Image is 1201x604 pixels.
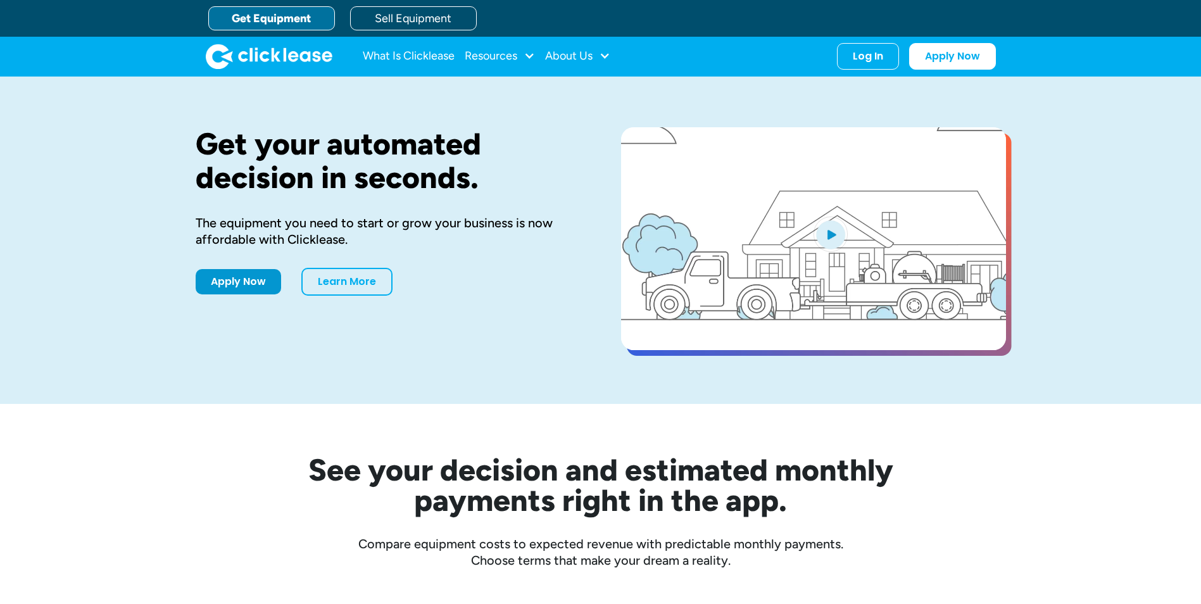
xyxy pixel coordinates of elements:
[814,217,848,252] img: Blue play button logo on a light blue circular background
[206,44,332,69] a: home
[246,455,955,515] h2: See your decision and estimated monthly payments right in the app.
[909,43,996,70] a: Apply Now
[350,6,477,30] a: Sell Equipment
[545,44,610,69] div: About Us
[196,269,281,294] a: Apply Now
[363,44,455,69] a: What Is Clicklease
[465,44,535,69] div: Resources
[853,50,883,63] div: Log In
[208,6,335,30] a: Get Equipment
[301,268,393,296] a: Learn More
[621,127,1006,350] a: open lightbox
[206,44,332,69] img: Clicklease logo
[196,536,1006,569] div: Compare equipment costs to expected revenue with predictable monthly payments. Choose terms that ...
[196,127,581,194] h1: Get your automated decision in seconds.
[196,215,581,248] div: The equipment you need to start or grow your business is now affordable with Clicklease.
